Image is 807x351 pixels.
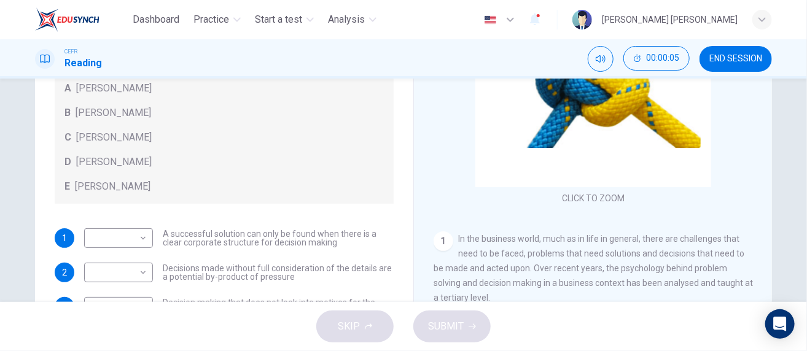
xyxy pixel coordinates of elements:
button: END SESSION [700,46,772,72]
button: Start a test [251,9,319,31]
div: Mute [588,46,614,72]
span: 2 [62,268,67,277]
span: Dashboard [133,12,179,27]
img: en [483,15,498,25]
span: [PERSON_NAME] [76,81,152,96]
span: C [64,130,71,145]
span: 00:00:05 [646,53,679,63]
span: Decision making that does not look into motives for the issue is the primary reason for continued... [163,298,394,315]
div: Hide [623,46,690,72]
div: [PERSON_NAME] [PERSON_NAME] [602,12,738,27]
span: A successful solution can only be found when there is a clear corporate structure for decision ma... [163,229,394,247]
span: E [64,179,70,194]
span: [PERSON_NAME] [76,106,151,120]
button: Dashboard [128,9,184,31]
span: B [64,106,71,120]
span: Analysis [329,12,365,27]
span: [PERSON_NAME] [75,179,150,194]
span: Decisions made without full consideration of the details are a potential by-product of pressure [163,264,394,281]
span: Start a test [255,12,303,27]
a: EduSynch logo [35,7,128,32]
span: CEFR [64,47,77,56]
span: Practice [194,12,230,27]
div: 1 [434,231,453,251]
span: A [64,81,71,96]
div: Open Intercom Messenger [765,309,795,339]
span: D [64,155,71,169]
img: EduSynch logo [35,7,99,32]
h1: Reading [64,56,102,71]
img: Profile picture [572,10,592,29]
span: 1 [62,234,67,242]
span: [PERSON_NAME] [76,155,152,169]
button: 00:00:05 [623,46,690,71]
button: Analysis [324,9,381,31]
span: In the business world, much as in life in general, there are challenges that need to be faced, pr... [434,234,753,303]
span: END SESSION [709,54,762,64]
span: [PERSON_NAME] [76,130,152,145]
button: Practice [189,9,246,31]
